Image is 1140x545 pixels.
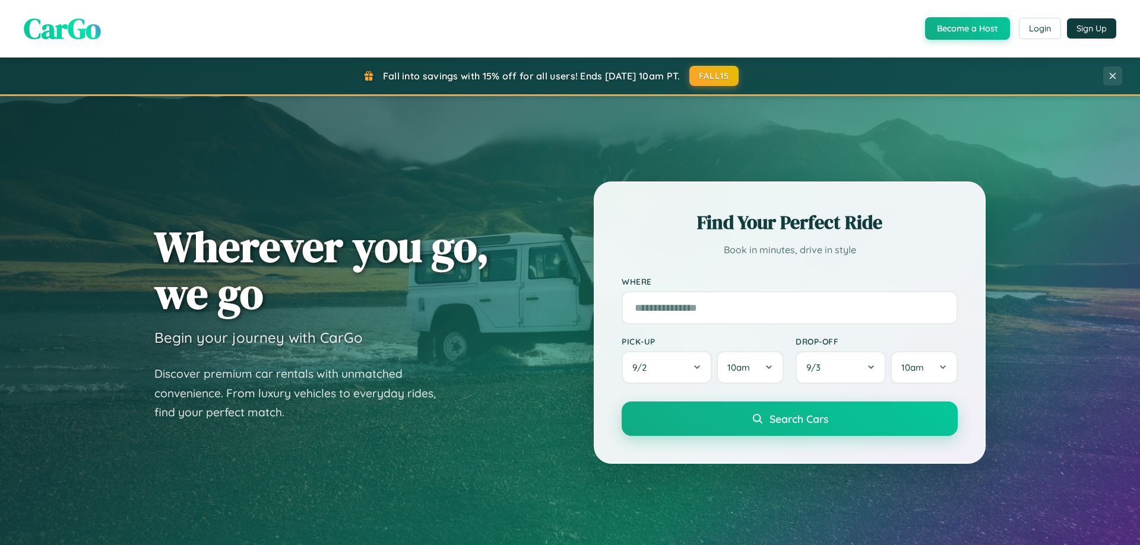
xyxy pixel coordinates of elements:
[622,336,784,346] label: Pick-up
[383,70,680,82] span: Fall into savings with 15% off for all users! Ends [DATE] 10am PT.
[891,351,958,384] button: 10am
[796,336,958,346] label: Drop-off
[622,401,958,436] button: Search Cars
[806,362,826,373] span: 9 / 3
[622,276,958,286] label: Where
[24,9,101,48] span: CarGo
[925,17,1010,40] button: Become a Host
[1067,18,1116,39] button: Sign Up
[689,66,739,86] button: FALL15
[154,364,451,422] p: Discover premium car rentals with unmatched convenience. From luxury vehicles to everyday rides, ...
[727,362,750,373] span: 10am
[622,209,958,235] h2: Find Your Perfect Ride
[901,362,924,373] span: 10am
[717,351,784,384] button: 10am
[796,351,886,384] button: 9/3
[154,223,489,317] h1: Wherever you go, we go
[769,412,828,425] span: Search Cars
[1019,18,1061,39] button: Login
[154,329,363,346] h3: Begin your journey with CarGo
[632,362,653,373] span: 9 / 2
[622,241,958,259] p: Book in minutes, drive in style
[622,351,712,384] button: 9/2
